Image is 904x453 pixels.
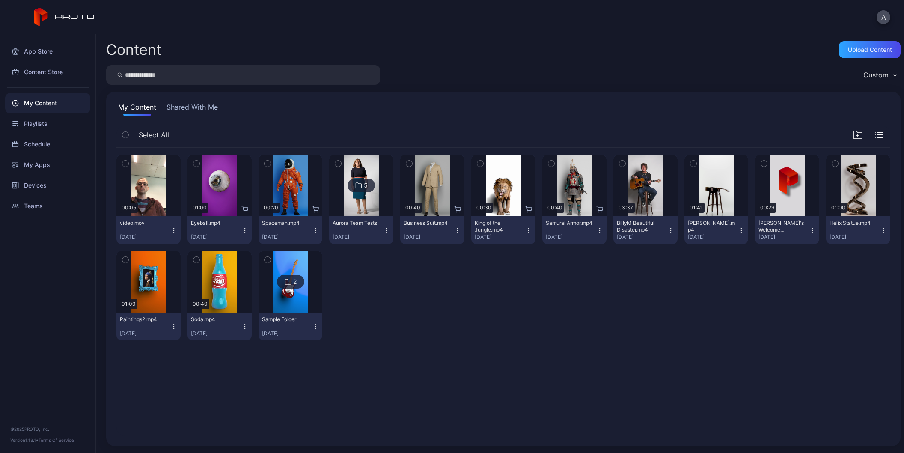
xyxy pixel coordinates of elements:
[329,216,393,244] button: Aurora Team Tests[DATE]
[5,113,90,134] a: Playlists
[187,216,252,244] button: Eyeball.mp4[DATE]
[165,102,220,116] button: Shared With Me
[471,216,535,244] button: King of the Jungle.mp4[DATE]
[5,175,90,196] a: Devices
[617,220,664,233] div: BillyM Beautiful Disaster.mp4
[262,220,309,226] div: Spaceman.mp4
[688,234,738,241] div: [DATE]
[262,316,309,323] div: Sample Folder
[5,62,90,82] a: Content Store
[5,155,90,175] a: My Apps
[400,216,464,244] button: Business Suit.mp4[DATE]
[839,41,901,58] button: Upload Content
[5,134,90,155] a: Schedule
[120,220,167,226] div: video.mov
[10,426,85,432] div: © 2025 PROTO, Inc.
[139,130,169,140] span: Select All
[259,216,323,244] button: Spaceman.mp4[DATE]
[546,234,596,241] div: [DATE]
[262,234,312,241] div: [DATE]
[475,234,525,241] div: [DATE]
[39,438,74,443] a: Terms Of Service
[333,234,383,241] div: [DATE]
[10,438,39,443] span: Version 1.13.1 •
[542,216,607,244] button: Samurai Armor.mp4[DATE]
[116,216,181,244] button: video.mov[DATE]
[187,313,252,340] button: Soda.mp4[DATE]
[613,216,678,244] button: BillyM Beautiful Disaster.mp4[DATE]
[758,220,806,233] div: David's Welcome Video.mp4
[106,42,161,57] div: Content
[688,220,735,233] div: BillyM Silhouette.mp4
[848,46,892,53] div: Upload Content
[877,10,890,24] button: A
[120,316,167,323] div: Paintings2.mp4
[758,234,809,241] div: [DATE]
[404,234,454,241] div: [DATE]
[863,71,889,79] div: Custom
[617,234,667,241] div: [DATE]
[546,220,593,226] div: Samurai Armor.mp4
[5,41,90,62] a: App Store
[5,196,90,216] a: Teams
[191,316,238,323] div: Soda.mp4
[120,330,170,337] div: [DATE]
[475,220,522,233] div: King of the Jungle.mp4
[262,330,312,337] div: [DATE]
[191,330,241,337] div: [DATE]
[364,182,368,189] div: 5
[830,234,880,241] div: [DATE]
[120,234,170,241] div: [DATE]
[5,93,90,113] a: My Content
[333,220,380,226] div: Aurora Team Tests
[116,102,158,116] button: My Content
[826,216,890,244] button: Helix Statue.mp4[DATE]
[293,278,297,286] div: 2
[259,313,323,340] button: Sample Folder[DATE]
[684,216,749,244] button: [PERSON_NAME].mp4[DATE]
[191,234,241,241] div: [DATE]
[404,220,451,226] div: Business Suit.mp4
[191,220,238,226] div: Eyeball.mp4
[116,313,181,340] button: Paintings2.mp4[DATE]
[859,65,901,85] button: Custom
[755,216,819,244] button: [PERSON_NAME]'s Welcome Video.mp4[DATE]
[830,220,877,226] div: Helix Statue.mp4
